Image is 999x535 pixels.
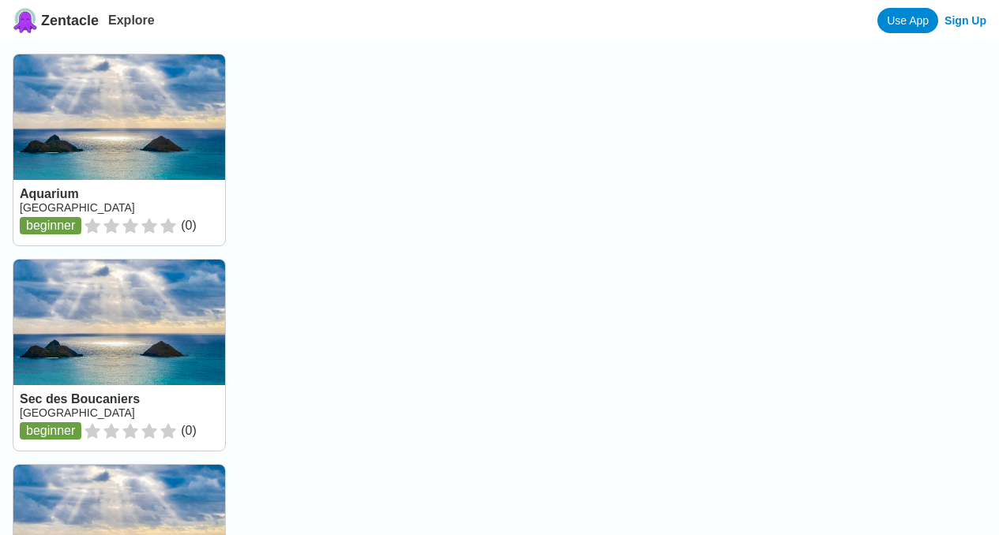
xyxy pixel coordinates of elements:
a: Use App [877,8,938,33]
a: Sign Up [945,14,986,27]
a: Zentacle logoZentacle [13,8,99,33]
img: Zentacle logo [13,8,38,33]
a: Explore [108,13,155,27]
span: Zentacle [41,13,99,29]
